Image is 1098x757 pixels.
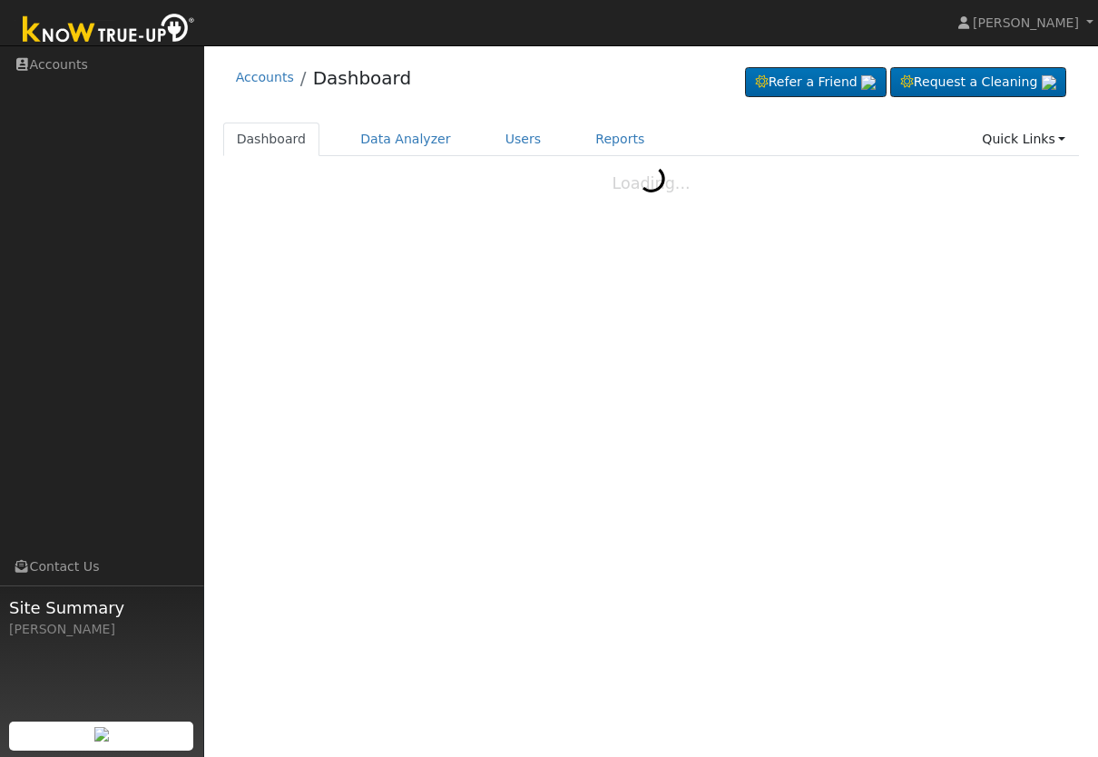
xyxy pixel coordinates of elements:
[9,620,194,639] div: [PERSON_NAME]
[973,15,1079,30] span: [PERSON_NAME]
[223,123,320,156] a: Dashboard
[890,67,1066,98] a: Request a Cleaning
[94,727,109,742] img: retrieve
[236,70,294,84] a: Accounts
[861,75,876,90] img: retrieve
[9,595,194,620] span: Site Summary
[313,67,412,89] a: Dashboard
[968,123,1079,156] a: Quick Links
[745,67,887,98] a: Refer a Friend
[582,123,658,156] a: Reports
[492,123,555,156] a: Users
[347,123,465,156] a: Data Analyzer
[1042,75,1056,90] img: retrieve
[14,10,204,51] img: Know True-Up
